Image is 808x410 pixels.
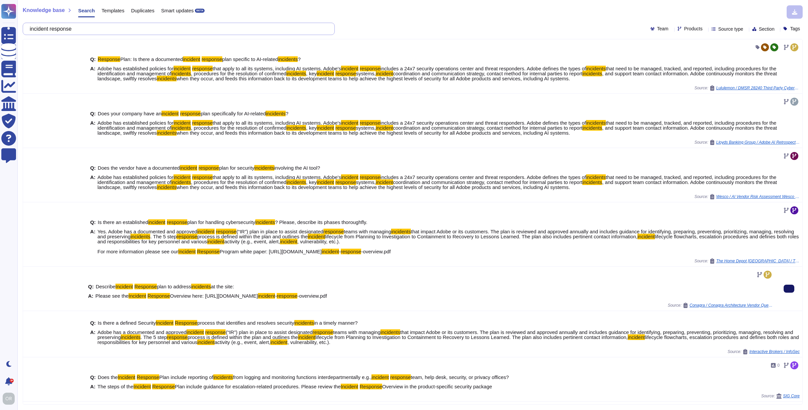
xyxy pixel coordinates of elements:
span: Source: [695,140,800,145]
span: Please see the [95,293,128,299]
span: Plan include guidance for escalation-related procedures. Please review the [175,384,341,389]
span: -overview.pdf [297,293,327,299]
mark: incident [628,334,645,340]
span: Does your company have an [98,111,162,116]
span: Wesco / AI Vendor Risk Assessment Wesco FOR VENDOR USE [716,195,800,199]
span: , key [306,125,317,131]
span: coordination and communication strategy, contact method for internal parties to report [393,71,583,76]
span: Interactive Brokers / InfoSec [749,350,800,354]
mark: response [335,179,356,185]
span: (“IR”) plan in place to assist designated [226,329,312,335]
mark: Response [360,384,382,389]
span: (“IR”) plan in place to assist designated [236,229,323,234]
span: Source: [668,303,773,308]
mark: Response [152,384,175,389]
span: . The 5 step [141,334,167,340]
span: Products [684,26,703,31]
span: , key [306,179,317,185]
mark: incidents [254,165,274,171]
mark: incident [258,293,275,299]
mark: incident [183,56,200,62]
mark: incidents [391,229,411,234]
mark: incidents [586,174,606,180]
mark: incidents [586,66,606,71]
span: . The 5 step [150,234,177,239]
mark: incident [341,174,358,180]
mark: Response [137,374,160,380]
span: plan specifically for AI-related [201,111,266,116]
div: 9+ [10,379,14,383]
mark: response [360,66,380,71]
span: Conagra / Conagra Architecture Vendor Questionnaire FY26 [690,303,773,307]
span: coordination and communication strategy, contact method for internal parties to report [393,125,583,131]
span: Yes. Adobe has a documented and approved [97,229,197,234]
mark: incidents [157,184,177,190]
span: lifecycle from Planning to Investigation to Containment to Recovery to Lessons Learned. The plan ... [325,234,637,239]
span: , and support team contact information. Adobe continuously monitors the threat landscape, swiftly... [97,71,777,81]
span: includes a 24x7 security operations center and threat responders. Adobe defines the types of [380,120,586,126]
mark: response [277,293,297,299]
span: Is there a defined Security [98,320,156,326]
span: Describe [96,284,115,289]
span: activity (e.g., event, alert, [215,339,270,345]
span: that apply to all its systems, including AI systems. Adobe's [213,120,341,126]
mark: incident [148,219,166,225]
mark: incidents [171,125,191,131]
mark: incident [180,165,197,171]
mark: incidents [380,329,400,335]
span: Team [657,26,668,31]
span: systems, [356,125,376,131]
span: Tags [790,26,800,31]
mark: Incident [156,320,174,326]
span: activity (e.g., event, alert, [224,239,280,244]
mark: Incident [128,293,146,299]
b: A: [90,229,95,254]
span: when they occur, and feeds this information back to its development teams to help achieve the hig... [177,130,570,136]
mark: incidents [294,320,314,326]
span: Knowledge base [23,8,65,13]
b: Q: [90,57,96,62]
span: Program white paper: [URL][DOMAIN_NAME] [220,249,322,254]
mark: incident [376,179,393,185]
mark: incidents [278,56,298,62]
span: The steps of the [97,384,133,389]
span: Source: [695,258,800,264]
mark: Incident [341,384,358,389]
mark: incident [174,120,191,126]
mark: Incident [118,374,136,380]
mark: incident [174,174,191,180]
mark: incidents [171,179,191,185]
span: that need to be managed, tracked, and reported, including procedures for the identification and m... [97,66,776,76]
span: Adobe has established policies for [97,66,174,71]
b: Q: [90,165,96,170]
b: A: [90,175,95,190]
span: lifecycle from Planning to Investigation to Containment to Recovery to Lessons Learned. The plan ... [315,334,628,340]
b: A: [90,384,95,389]
span: Source: [761,393,800,399]
mark: incident [317,125,334,131]
mark: incident [207,239,225,244]
input: Search a question or template... [26,23,328,35]
span: team, help desk, security, or privacy offices? [411,374,509,380]
mark: incidents [286,125,306,131]
b: Q: [90,220,96,225]
mark: Response [98,56,120,62]
mark: response [313,329,333,335]
mark: incidents [191,284,211,289]
span: Source: [728,349,800,354]
span: 0 [777,363,780,367]
span: involving the AI tool? [274,165,320,171]
span: plan for security [219,165,254,171]
span: , vulnerability, etc.). [287,339,330,345]
mark: response [202,56,222,62]
mark: incidents [157,130,177,136]
b: A: [90,330,95,345]
mark: response [360,120,380,126]
mark: incidents [286,71,306,76]
span: Search [78,8,95,13]
mark: response [360,174,380,180]
mark: incident [317,71,334,76]
span: process is defined within the plan and outlines the [188,334,298,340]
span: teams with managing [344,229,391,234]
mark: incident [197,229,215,234]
